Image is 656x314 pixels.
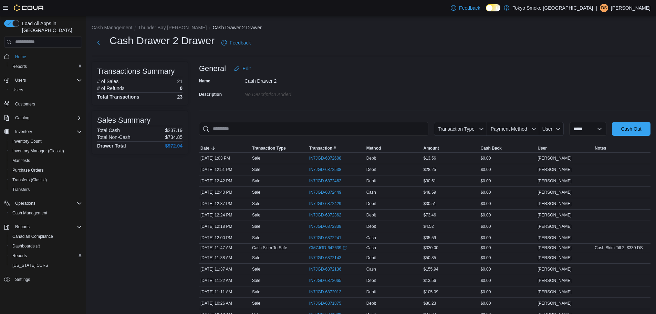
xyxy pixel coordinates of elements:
span: $13.56 [424,278,436,283]
h4: 23 [177,94,183,100]
button: Users [1,75,85,85]
span: IN7JGD-6871875 [309,301,341,306]
button: Reports [7,62,85,71]
h3: Transactions Summary [97,67,175,75]
p: $734.85 [165,134,183,140]
span: Cash [366,266,376,272]
span: Cash Out [621,125,641,132]
button: User [536,144,593,152]
div: [DATE] 11:38 AM [199,254,251,262]
div: $0.00 [479,188,536,196]
span: Reports [12,64,27,69]
div: No Description added [244,89,337,97]
button: Cash Management [7,208,85,218]
span: Load All Apps in [GEOGRAPHIC_DATA] [19,20,82,34]
span: IN7JGD-6872362 [309,212,341,218]
button: IN7JGD-6872538 [309,165,348,174]
span: [PERSON_NAME] [538,155,572,161]
span: User [538,145,547,151]
button: Reports [1,222,85,232]
span: Debit [366,167,376,172]
p: Sale [252,212,260,218]
span: IN7JGD-6872608 [309,155,341,161]
a: Reports [10,252,30,260]
p: Sale [252,301,260,306]
button: IN7JGD-6872136 [309,265,348,273]
label: Name [199,78,210,84]
span: $30.51 [424,178,436,184]
h4: Total Transactions [97,94,139,100]
a: Purchase Orders [10,166,46,174]
span: Transaction Type [252,145,286,151]
button: Users [12,76,29,84]
button: Cash Management [92,25,132,30]
button: IN7JGD-6872065 [309,276,348,285]
span: Reports [15,224,30,230]
span: Customers [12,100,82,108]
div: [DATE] 12:42 PM [199,177,251,185]
span: Transfers (Classic) [12,177,47,183]
p: Sale [252,266,260,272]
a: Inventory Manager (Classic) [10,147,67,155]
span: $28.25 [424,167,436,172]
button: Transfers (Classic) [7,175,85,185]
button: Operations [1,199,85,208]
span: Payment Method [491,126,527,132]
div: $0.00 [479,265,536,273]
span: User [542,126,553,132]
div: [DATE] 12:24 PM [199,211,251,219]
div: [DATE] 11:47 AM [199,244,251,252]
button: Next [92,36,105,50]
span: $35.59 [424,235,436,241]
div: [DATE] 11:11 AM [199,288,251,296]
span: Inventory [12,128,82,136]
span: Notes [595,145,606,151]
div: Cash Drawer 2 [244,75,337,84]
a: Reports [10,62,30,71]
span: IN7JGD-6872143 [309,255,341,261]
div: [DATE] 11:22 AM [199,276,251,285]
button: Operations [12,199,38,207]
span: $13.56 [424,155,436,161]
div: [DATE] 12:40 PM [199,188,251,196]
button: Date [199,144,251,152]
span: Reports [12,253,27,259]
div: $0.00 [479,299,536,307]
h6: Total Non-Cash [97,134,131,140]
a: Settings [12,275,33,284]
span: $50.85 [424,255,436,261]
span: Purchase Orders [12,168,44,173]
button: Home [1,52,85,62]
span: [PERSON_NAME] [538,212,572,218]
div: [DATE] 11:37 AM [199,265,251,273]
p: Sale [252,235,260,241]
span: Home [15,54,26,60]
button: Reports [7,251,85,261]
div: Devin Stackhouse [600,4,608,12]
span: Transfers (Classic) [10,176,82,184]
div: [DATE] 12:51 PM [199,165,251,174]
span: Customers [15,101,35,107]
span: Dashboards [12,243,40,249]
div: $0.00 [479,244,536,252]
button: IN7JGD-6872012 [309,288,348,296]
span: $105.09 [424,289,438,295]
a: CM7JGD-642639External link [309,245,347,251]
span: Transaction # [309,145,336,151]
button: Notes [593,144,650,152]
button: Method [365,144,422,152]
span: Transaction Type [438,126,475,132]
h6: Total Cash [97,128,120,133]
span: Washington CCRS [10,261,82,270]
span: Operations [15,201,35,206]
span: Catalog [15,115,29,121]
span: [PERSON_NAME] [538,278,572,283]
button: Inventory Count [7,136,85,146]
span: [PERSON_NAME] [538,301,572,306]
button: User [539,122,564,136]
span: Manifests [10,156,82,165]
nav: Complex example [4,49,82,303]
span: Cash Management [10,209,82,217]
button: Transfers [7,185,85,194]
span: IN7JGD-6872338 [309,224,341,229]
